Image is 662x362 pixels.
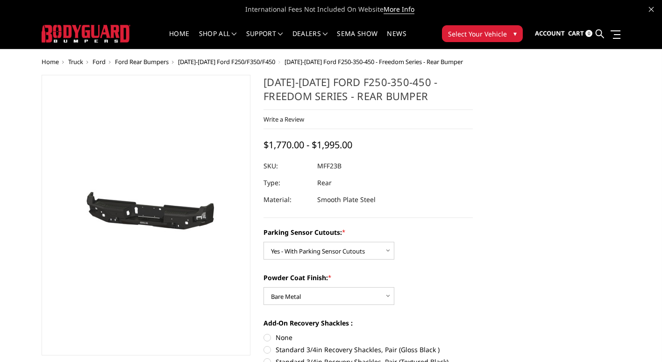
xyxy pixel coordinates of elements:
a: [DATE]-[DATE] Ford F250/F350/F450 [178,58,275,66]
a: Cart 0 [568,21,592,46]
label: Standard 3/4in Recovery Shackles, Pair (Gloss Black ) [263,345,473,355]
span: 0 [585,30,592,37]
img: BODYGUARD BUMPERS [42,25,130,42]
dd: Rear [317,174,332,191]
dt: Type: [263,174,310,191]
a: SEMA Show [337,30,377,49]
a: News [387,30,406,49]
dt: Material: [263,191,310,208]
span: $1,770.00 - $1,995.00 [263,138,352,151]
label: Add-On Recovery Shackles : [263,318,473,328]
a: Write a Review [263,115,304,123]
a: Account [535,21,565,46]
a: Dealers [292,30,328,49]
a: More Info [384,5,414,14]
dd: MFF23B [317,158,342,174]
span: ▾ [513,29,517,38]
button: Select Your Vehicle [442,25,523,42]
span: Select Your Vehicle [448,29,507,39]
span: Account [535,29,565,37]
a: Ford Rear Bumpers [115,58,169,66]
a: Ford [93,58,106,66]
a: Support [246,30,283,49]
a: Home [169,30,189,49]
a: Home [42,58,59,66]
label: Powder Coat Finish: [263,273,473,282]
dd: Smooth Plate Steel [317,191,376,208]
dt: SKU: [263,158,310,174]
a: 2023-2025 Ford F250-350-450 - Freedom Series - Rear Bumper [42,75,251,355]
span: [DATE]-[DATE] Ford F250-350-450 - Freedom Series - Rear Bumper [285,58,463,66]
h1: [DATE]-[DATE] Ford F250-350-450 - Freedom Series - Rear Bumper [263,75,473,110]
a: Truck [68,58,83,66]
label: None [263,333,473,342]
a: shop all [199,30,237,49]
span: Cart [568,29,584,37]
label: Parking Sensor Cutouts: [263,227,473,237]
